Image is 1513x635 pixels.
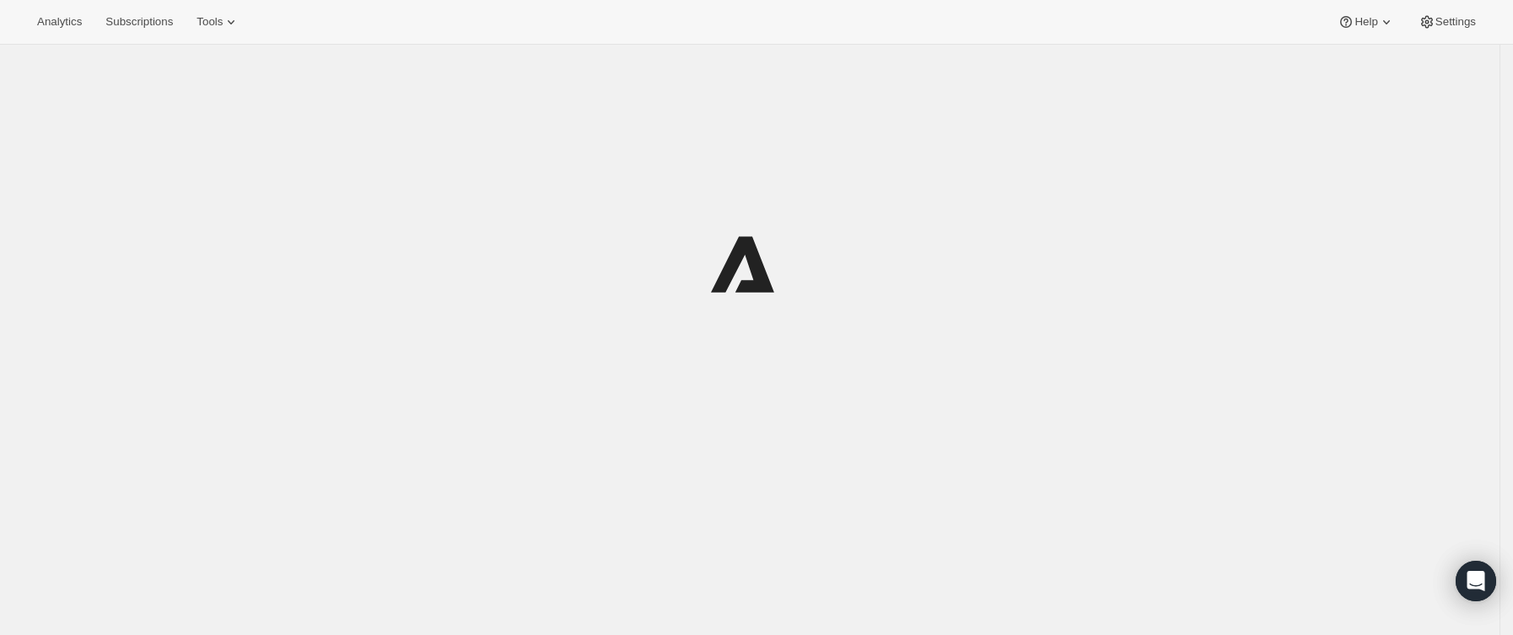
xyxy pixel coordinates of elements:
[186,10,250,34] button: Tools
[95,10,183,34] button: Subscriptions
[1327,10,1404,34] button: Help
[197,15,223,29] span: Tools
[1408,10,1486,34] button: Settings
[1456,561,1496,601] div: Open Intercom Messenger
[105,15,173,29] span: Subscriptions
[1435,15,1476,29] span: Settings
[27,10,92,34] button: Analytics
[1354,15,1377,29] span: Help
[37,15,82,29] span: Analytics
